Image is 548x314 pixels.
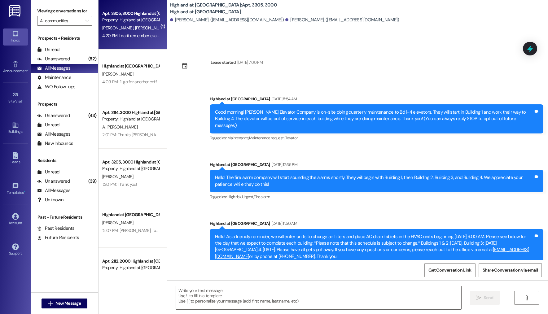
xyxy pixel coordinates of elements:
[135,25,166,31] span: [PERSON_NAME]
[87,177,98,186] div: (39)
[476,295,481,300] i: 
[236,59,263,66] div: [DATE] 7:00 PM
[210,220,543,229] div: Highland at [GEOGRAPHIC_DATA]
[102,63,160,69] div: Highland at [GEOGRAPHIC_DATA]
[242,194,254,199] span: Urgent ,
[270,220,297,227] div: [DATE] 11:50 AM
[479,263,542,277] button: Share Conversation via email
[22,98,23,102] span: •
[170,2,294,15] b: Highland at [GEOGRAPHIC_DATA]: Apt. 3305, 3000 Highland at [GEOGRAPHIC_DATA]
[270,161,297,168] div: [DATE] 12:35 PM
[424,263,475,277] button: Get Conversation Link
[102,25,135,31] span: [PERSON_NAME]
[102,132,164,137] div: 2:01 PM: Thanks [PERSON_NAME]!
[428,267,471,273] span: Get Conversation Link
[524,295,529,300] i: 
[3,242,28,258] a: Support
[227,135,249,141] span: Maintenance ,
[3,120,28,137] a: Buildings
[102,165,160,172] div: Property: Highland at [GEOGRAPHIC_DATA]
[102,71,133,77] span: [PERSON_NAME]
[102,124,138,130] span: A. [PERSON_NAME]
[102,79,170,85] div: 4:09 PM: I'll go for another coffee then
[215,174,533,188] div: Hello! The fire alarm company will start sounding the alarms shortly. They will begin with Buildi...
[102,116,160,122] div: Property: Highland at [GEOGRAPHIC_DATA]
[85,18,89,23] i: 
[37,6,92,16] label: Viewing conversations for
[40,16,82,26] input: All communities
[284,135,298,141] span: Elevator
[484,294,493,301] span: Send
[3,211,28,228] a: Account
[37,65,70,72] div: All Messages
[87,111,98,120] div: (43)
[210,192,543,201] div: Tagged as:
[37,234,79,241] div: Future Residents
[42,299,87,308] button: New Message
[37,140,73,147] div: New Inbounds
[210,96,543,104] div: Highland at [GEOGRAPHIC_DATA]
[102,33,327,38] div: 4:20 PM: I can't remember exactly what day but I think it moved last week maybe [DATE], [DATE] or...
[102,109,160,116] div: Apt. 3114, 3000 Highland at [GEOGRAPHIC_DATA]
[102,220,133,225] span: [PERSON_NAME]
[37,187,70,194] div: All Messages
[55,300,81,307] span: New Message
[87,54,98,64] div: (82)
[37,122,59,128] div: Unread
[254,194,270,199] span: Fire alarm
[227,194,242,199] span: High risk ,
[102,258,160,264] div: Apt. 2112, 2000 Highland at [GEOGRAPHIC_DATA]
[470,291,500,305] button: Send
[215,246,529,259] a: [EMAIL_ADDRESS][DOMAIN_NAME]
[102,181,137,187] div: 1:20 PM: Thank you!
[210,133,543,142] div: Tagged as:
[37,225,75,232] div: Past Residents
[31,157,98,164] div: Residents
[3,181,28,198] a: Templates •
[210,161,543,170] div: Highland at [GEOGRAPHIC_DATA]
[270,96,297,102] div: [DATE] 8:54 AM
[48,301,53,306] i: 
[3,150,28,167] a: Leads
[31,35,98,41] div: Prospects + Residents
[102,17,160,23] div: Property: Highland at [GEOGRAPHIC_DATA]
[9,5,22,17] img: ResiDesk Logo
[215,233,533,260] div: Hello! As a friendly reminder, we will enter units to change air filters and place AC drain table...
[31,101,98,107] div: Prospects
[102,159,160,165] div: Apt. 3205, 3000 Highland at [GEOGRAPHIC_DATA]
[31,214,98,220] div: Past + Future Residents
[37,131,70,137] div: All Messages
[37,74,71,81] div: Maintenance
[3,28,28,45] a: Inbox
[249,135,284,141] span: Maintenance request ,
[102,212,160,218] div: Highland at [GEOGRAPHIC_DATA]
[215,109,533,129] div: Good morning! [PERSON_NAME] Elevator Company is on-site doing quarterly maintenance to Bd 1-4 ele...
[102,228,390,233] div: 12:07 PM: [PERSON_NAME], for the dogs, I can generate another animal addendum for [PERSON_NAME] +...
[170,17,284,23] div: [PERSON_NAME]. ([EMAIL_ADDRESS][DOMAIN_NAME])
[102,264,160,271] div: Property: Highland at [GEOGRAPHIC_DATA]
[3,89,28,106] a: Site Visit •
[24,190,25,194] span: •
[37,46,59,53] div: Unread
[37,112,70,119] div: Unanswered
[102,10,160,17] div: Apt. 3305, 3000 Highland at [GEOGRAPHIC_DATA]
[37,178,70,185] div: Unanswered
[211,59,236,66] div: Lease started
[285,17,399,23] div: [PERSON_NAME]. ([EMAIL_ADDRESS][DOMAIN_NAME])
[102,174,133,179] span: [PERSON_NAME]
[28,68,28,72] span: •
[37,84,75,90] div: WO Follow-ups
[37,56,70,62] div: Unanswered
[37,169,59,175] div: Unread
[37,197,64,203] div: Unknown
[483,267,538,273] span: Share Conversation via email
